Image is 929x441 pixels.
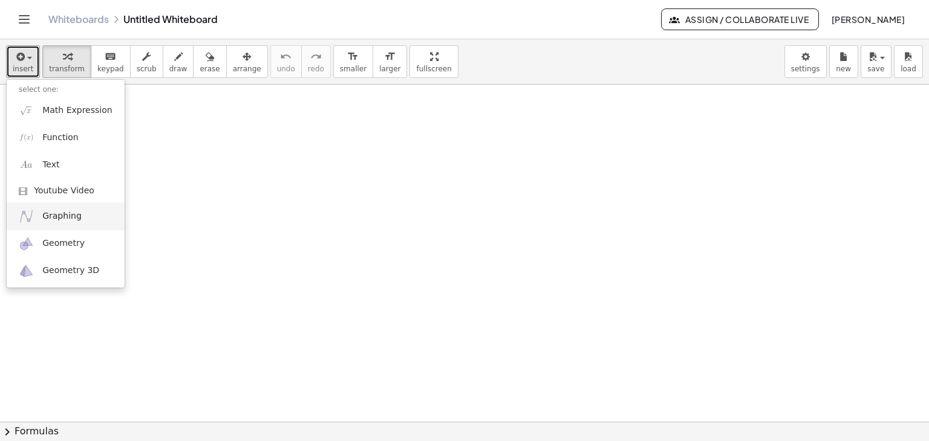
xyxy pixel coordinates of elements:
button: erase [193,45,226,78]
i: redo [310,50,322,64]
button: save [861,45,892,78]
img: ggb-geometry.svg [19,236,34,251]
button: new [829,45,858,78]
li: select one: [7,83,125,97]
button: undoundo [270,45,302,78]
span: Youtube Video [34,185,94,197]
button: keyboardkeypad [91,45,131,78]
span: insert [13,65,33,73]
span: scrub [137,65,157,73]
i: keyboard [105,50,116,64]
button: fullscreen [409,45,458,78]
span: save [867,65,884,73]
span: load [901,65,916,73]
a: Graphing [7,202,125,230]
span: erase [200,65,220,73]
span: draw [169,65,187,73]
button: Toggle navigation [15,10,34,29]
a: Function [7,124,125,151]
button: settings [784,45,827,78]
span: smaller [340,65,367,73]
a: Math Expression [7,97,125,124]
span: [PERSON_NAME] [831,14,905,25]
button: format_sizesmaller [333,45,373,78]
button: [PERSON_NAME] [821,8,914,30]
i: undo [280,50,292,64]
img: Aa.png [19,157,34,172]
span: redo [308,65,324,73]
span: Graphing [42,210,82,222]
a: Geometry [7,230,125,257]
span: Geometry 3D [42,265,99,277]
a: Whiteboards [48,13,109,25]
span: new [836,65,851,73]
img: f_x.png [19,130,34,145]
i: format_size [384,50,396,64]
button: redoredo [301,45,331,78]
a: Youtube Video [7,179,125,203]
i: format_size [347,50,359,64]
button: Assign / Collaborate Live [661,8,819,30]
a: Geometry 3D [7,257,125,285]
button: transform [42,45,91,78]
span: Text [42,159,59,171]
span: Math Expression [42,105,112,117]
span: Geometry [42,237,85,249]
span: transform [49,65,85,73]
img: ggb-graphing.svg [19,208,34,224]
span: keypad [97,65,124,73]
img: sqrt_x.png [19,103,34,118]
span: arrange [233,65,261,73]
button: format_sizelarger [373,45,407,78]
button: load [894,45,923,78]
span: undo [277,65,295,73]
button: scrub [130,45,163,78]
span: Assign / Collaborate Live [671,14,809,25]
span: larger [379,65,400,73]
button: insert [6,45,40,78]
span: Function [42,132,79,144]
span: fullscreen [416,65,451,73]
img: ggb-3d.svg [19,263,34,278]
button: draw [163,45,194,78]
span: settings [791,65,820,73]
button: arrange [226,45,268,78]
a: Text [7,151,125,178]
